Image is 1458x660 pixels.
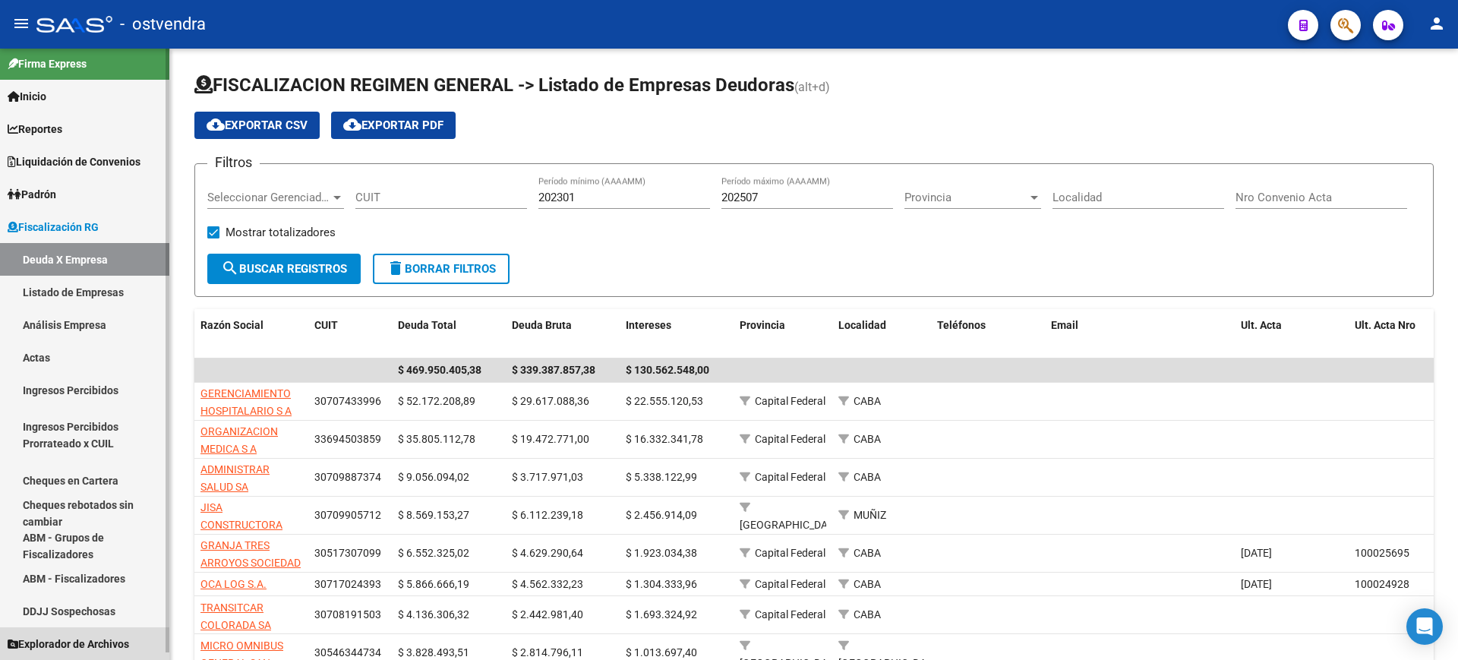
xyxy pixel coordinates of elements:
span: $ 1.013.697,40 [626,646,697,658]
span: $ 4.136.306,32 [398,608,469,621]
span: Padrón [8,186,56,203]
span: Deuda Total [398,319,456,331]
span: JISA CONSTRUCTORA EMPRENDIMIENTOS INMOBILIARIOS SRL [200,501,298,565]
span: 30708191503 [314,608,381,621]
span: $ 2.814.796,11 [512,646,583,658]
span: 30717024393 [314,578,381,590]
button: Buscar Registros [207,254,361,284]
span: $ 3.717.971,03 [512,471,583,483]
datatable-header-cell: Deuda Bruta [506,309,620,359]
mat-icon: delete [387,259,405,277]
span: [GEOGRAPHIC_DATA] [740,519,842,531]
span: 30709887374 [314,471,381,483]
span: TRANSITCAR COLORADA SA [200,602,271,631]
span: Capital Federal [755,547,825,559]
span: - ostvendra [120,8,206,41]
span: $ 5.866.666,19 [398,578,469,590]
span: Provincia [904,191,1027,204]
span: Intereses [626,319,671,331]
datatable-header-cell: Deuda Total [392,309,506,359]
datatable-header-cell: Localidad [832,309,931,359]
span: $ 6.112.239,18 [512,509,583,521]
span: Capital Federal [755,608,825,621]
span: $ 1.304.333,96 [626,578,697,590]
span: OCA LOG S.A. [200,578,267,590]
span: Buscar Registros [221,262,347,276]
span: $ 1.693.324,92 [626,608,697,621]
span: Seleccionar Gerenciador [207,191,330,204]
div: Open Intercom Messenger [1406,608,1443,645]
datatable-header-cell: Teléfonos [931,309,1045,359]
span: Ult. Acta [1241,319,1282,331]
span: $ 4.629.290,64 [512,547,583,559]
span: Borrar Filtros [387,262,496,276]
span: $ 5.338.122,99 [626,471,697,483]
span: Mostrar totalizadores [226,223,336,242]
span: $ 2.456.914,09 [626,509,697,521]
span: $ 8.569.153,27 [398,509,469,521]
span: $ 2.442.981,40 [512,608,583,621]
span: $ 130.562.548,00 [626,364,709,376]
span: Ult. Acta Nro [1355,319,1415,331]
span: 30707433996 [314,395,381,407]
span: Razón Social [200,319,264,331]
span: 33694503859 [314,433,381,445]
span: $ 6.552.325,02 [398,547,469,559]
span: GRANJA TRES ARROYOS SOCIEDAD ANONIMA COMERCIAL AGROPECUARIA FIN E INDUSTRIAL [200,539,301,638]
datatable-header-cell: CUIT [308,309,392,359]
span: Email [1051,319,1078,331]
span: ORGANIZACION MEDICA S A [200,425,278,455]
button: Borrar Filtros [373,254,510,284]
span: Fiscalización RG [8,219,99,235]
span: MUÑIZ [854,509,886,521]
span: Provincia [740,319,785,331]
span: CABA [854,471,881,483]
button: Exportar CSV [194,112,320,139]
span: Inicio [8,88,46,105]
span: [DATE] [1241,547,1272,559]
span: Exportar PDF [343,118,443,132]
span: 100025695 [1355,547,1409,559]
span: $ 29.617.088,36 [512,395,589,407]
span: FISCALIZACION REGIMEN GENERAL -> Listado de Empresas Deudoras [194,74,794,96]
button: Exportar PDF [331,112,456,139]
span: $ 35.805.112,78 [398,433,475,445]
mat-icon: search [221,259,239,277]
span: $ 16.332.341,78 [626,433,703,445]
span: 30517307099 [314,547,381,559]
span: 30546344734 [314,646,381,658]
span: $ 9.056.094,02 [398,471,469,483]
span: 30709905712 [314,509,381,521]
span: $ 3.828.493,51 [398,646,469,658]
h3: Filtros [207,152,260,173]
span: Explorador de Archivos [8,636,129,652]
span: Liquidación de Convenios [8,153,140,170]
span: Teléfonos [937,319,986,331]
span: Exportar CSV [207,118,308,132]
datatable-header-cell: Email [1045,309,1235,359]
span: $ 339.387.857,38 [512,364,595,376]
span: $ 1.923.034,38 [626,547,697,559]
span: GERENCIAMIENTO HOSPITALARIO S A [200,387,292,417]
span: Capital Federal [755,395,825,407]
span: Capital Federal [755,471,825,483]
span: Reportes [8,121,62,137]
span: Firma Express [8,55,87,72]
span: CABA [854,547,881,559]
datatable-header-cell: Ult. Acta [1235,309,1349,359]
mat-icon: person [1428,14,1446,33]
span: $ 22.555.120,53 [626,395,703,407]
mat-icon: cloud_download [343,115,361,134]
datatable-header-cell: Provincia [734,309,832,359]
span: (alt+d) [794,80,830,94]
span: ADMINISTRAR SALUD SA [200,463,270,493]
mat-icon: cloud_download [207,115,225,134]
span: Capital Federal [755,433,825,445]
span: CUIT [314,319,338,331]
span: $ 52.172.208,89 [398,395,475,407]
datatable-header-cell: Intereses [620,309,734,359]
span: CABA [854,433,881,445]
span: CABA [854,578,881,590]
datatable-header-cell: Razón Social [194,309,308,359]
span: Capital Federal [755,578,825,590]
